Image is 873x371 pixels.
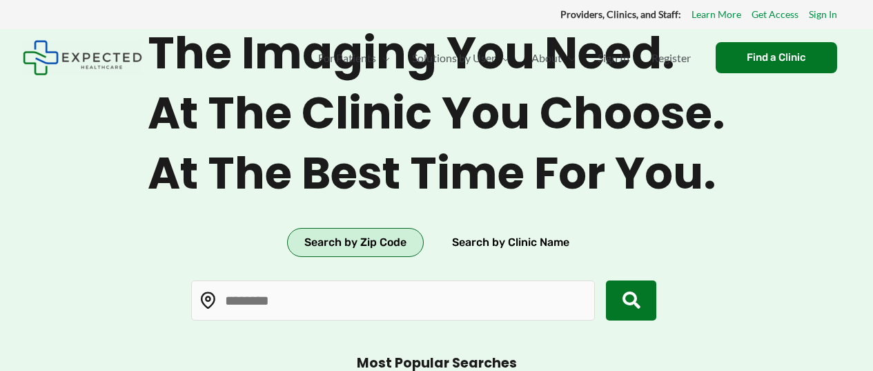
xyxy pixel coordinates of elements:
strong: Providers, Clinics, and Staff: [560,8,681,20]
span: For Patients [318,34,376,82]
a: Find a Clinic [716,42,837,73]
span: Menu Toggle [376,34,390,82]
span: Menu Toggle [562,34,576,82]
a: Learn More [691,6,741,23]
a: Sign In [587,34,640,82]
span: Menu Toggle [496,34,509,82]
img: Expected Healthcare Logo - side, dark font, small [23,40,142,75]
span: Sign In [598,34,629,82]
a: For PatientsMenu Toggle [307,34,401,82]
nav: Primary Site Navigation [307,34,702,82]
span: At the best time for you. [148,147,725,200]
a: AboutMenu Toggle [520,34,587,82]
button: Search by Zip Code [287,228,424,257]
span: At the clinic you choose. [148,87,725,140]
span: About [531,34,562,82]
a: Register [640,34,702,82]
button: Search by Clinic Name [435,228,587,257]
a: Get Access [752,6,798,23]
span: Solutions by User [412,34,496,82]
span: Register [651,34,691,82]
a: Sign In [809,6,837,23]
img: Location pin [199,292,217,310]
a: Solutions by UserMenu Toggle [401,34,520,82]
